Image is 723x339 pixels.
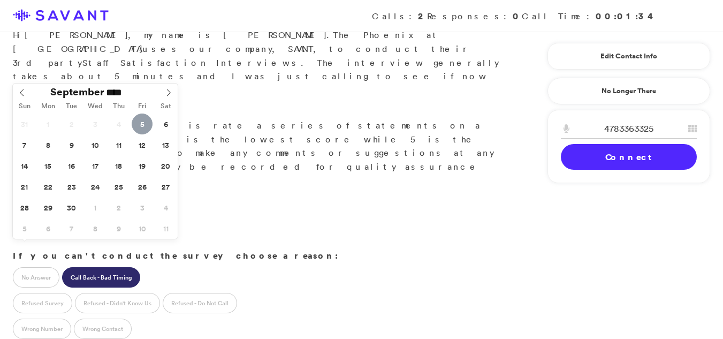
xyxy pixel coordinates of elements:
span: September 4, 2025 [108,114,129,134]
span: October 1, 2025 [85,197,105,218]
span: [PERSON_NAME] [25,29,128,40]
a: No Longer There [547,78,710,104]
span: September 30, 2025 [61,197,82,218]
span: October 7, 2025 [61,218,82,239]
a: Connect [561,144,697,170]
strong: 00:01:34 [596,10,657,22]
span: September 6, 2025 [155,114,176,134]
span: Fri [131,103,154,110]
span: September 13, 2025 [155,134,176,155]
span: September 16, 2025 [61,155,82,176]
span: Sun [13,103,36,110]
span: Tue [60,103,83,110]
span: September 15, 2025 [37,155,58,176]
p: Great. What you'll do is rate a series of statements on a scale of 1 to 5. 1 is the lowest score ... [13,105,507,187]
span: September 25, 2025 [108,176,129,197]
span: Mon [36,103,60,110]
span: September 18, 2025 [108,155,129,176]
span: September 26, 2025 [132,176,153,197]
span: September 24, 2025 [85,176,105,197]
label: Refused - Do Not Call [163,293,237,313]
strong: If you can't conduct the survey choose a reason: [13,250,338,261]
span: September 22, 2025 [37,176,58,197]
span: September 21, 2025 [14,176,35,197]
a: Edit Contact Info [561,48,697,65]
label: Wrong Number [13,319,71,339]
span: October 2, 2025 [108,197,129,218]
span: September 17, 2025 [85,155,105,176]
span: September 14, 2025 [14,155,35,176]
span: September 10, 2025 [85,134,105,155]
span: September 5, 2025 [132,114,153,134]
span: Staff Satisfaction Interview [82,57,292,68]
span: August 31, 2025 [14,114,35,134]
span: September 28, 2025 [14,197,35,218]
strong: 2 [418,10,427,22]
span: The Phoenix at [GEOGRAPHIC_DATA] [13,29,441,54]
label: Refused - Didn't Know Us [75,293,160,313]
label: No Answer [13,267,59,288]
span: October 5, 2025 [14,218,35,239]
span: October 10, 2025 [132,218,153,239]
strong: 0 [513,10,522,22]
span: September 2, 2025 [61,114,82,134]
span: September 11, 2025 [108,134,129,155]
span: September 23, 2025 [61,176,82,197]
span: October 8, 2025 [85,218,105,239]
label: Wrong Contact [74,319,132,339]
input: Year [104,87,143,98]
span: September 20, 2025 [155,155,176,176]
span: Sat [154,103,178,110]
p: Hi , my name is [PERSON_NAME]. uses our company, SAVANT, to conduct their 3rd party s. The interv... [13,15,507,97]
span: September 27, 2025 [155,176,176,197]
span: September 12, 2025 [132,134,153,155]
span: September 9, 2025 [61,134,82,155]
span: October 9, 2025 [108,218,129,239]
span: September 8, 2025 [37,134,58,155]
span: October 11, 2025 [155,218,176,239]
span: September 19, 2025 [132,155,153,176]
label: Call Back - Bad Timing [62,267,140,288]
label: Refused Survey [13,293,72,313]
span: September 3, 2025 [85,114,105,134]
span: September 7, 2025 [14,134,35,155]
span: September [50,87,104,97]
span: Wed [83,103,107,110]
span: September 29, 2025 [37,197,58,218]
span: Thu [107,103,131,110]
span: September 1, 2025 [37,114,58,134]
span: October 6, 2025 [37,218,58,239]
span: October 4, 2025 [155,197,176,218]
span: October 3, 2025 [132,197,153,218]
